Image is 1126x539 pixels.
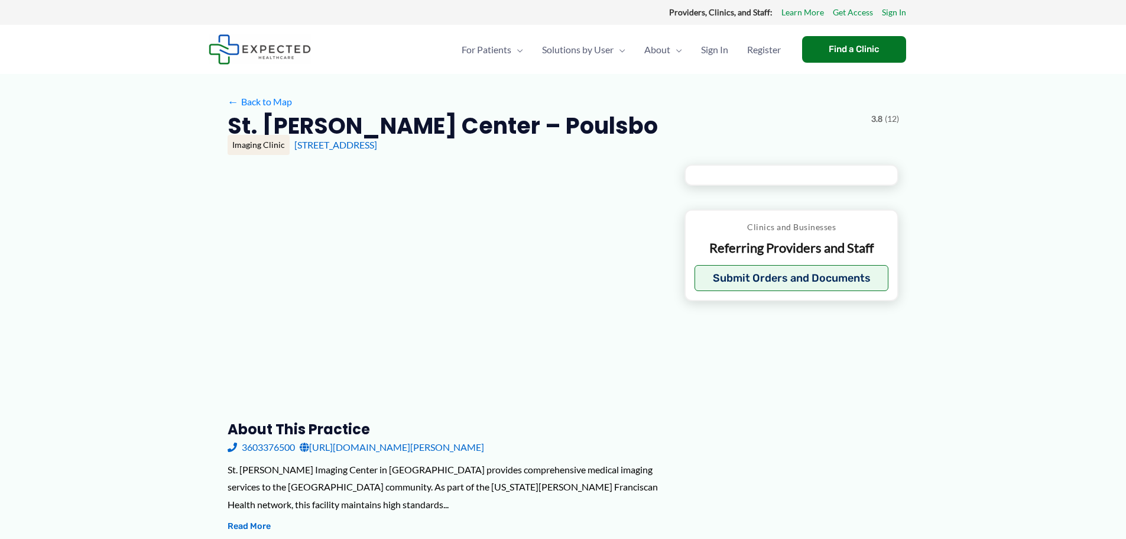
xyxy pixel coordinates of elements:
[533,29,635,70] a: Solutions by UserMenu Toggle
[747,29,781,70] span: Register
[228,96,239,107] span: ←
[228,461,666,514] div: St. [PERSON_NAME] Imaging Center in [GEOGRAPHIC_DATA] provides comprehensive medical imaging serv...
[228,93,292,111] a: ←Back to Map
[462,29,511,70] span: For Patients
[882,5,906,20] a: Sign In
[692,29,738,70] a: Sign In
[614,29,625,70] span: Menu Toggle
[833,5,873,20] a: Get Access
[228,111,658,140] h2: St. [PERSON_NAME] Center – Poulsbo
[511,29,523,70] span: Menu Toggle
[228,420,666,438] h3: About this practice
[695,265,889,291] button: Submit Orders and Documents
[701,29,728,70] span: Sign In
[300,438,484,456] a: [URL][DOMAIN_NAME][PERSON_NAME]
[644,29,670,70] span: About
[738,29,790,70] a: Register
[781,5,824,20] a: Learn More
[228,438,295,456] a: 3603376500
[669,7,773,17] strong: Providers, Clinics, and Staff:
[452,29,533,70] a: For PatientsMenu Toggle
[670,29,682,70] span: Menu Toggle
[635,29,692,70] a: AboutMenu Toggle
[542,29,614,70] span: Solutions by User
[802,36,906,63] a: Find a Clinic
[695,240,889,257] p: Referring Providers and Staff
[228,135,290,155] div: Imaging Clinic
[452,29,790,70] nav: Primary Site Navigation
[695,220,889,235] p: Clinics and Businesses
[228,519,271,534] button: Read More
[885,111,899,127] span: (12)
[209,34,311,64] img: Expected Healthcare Logo - side, dark font, small
[294,139,377,150] a: [STREET_ADDRESS]
[871,111,882,127] span: 3.8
